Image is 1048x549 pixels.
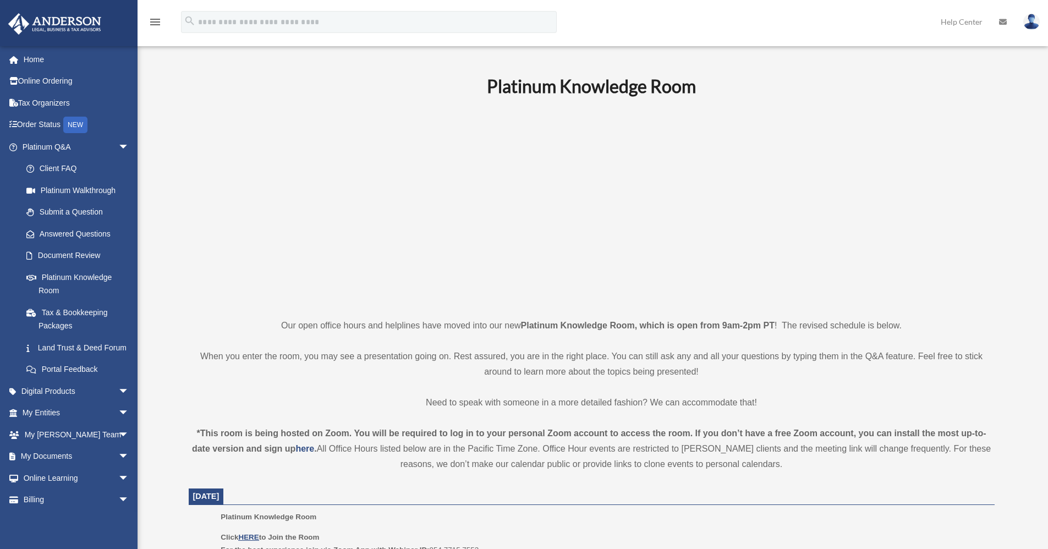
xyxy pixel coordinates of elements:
b: Platinum Knowledge Room [487,75,696,97]
b: Click to Join the Room [221,533,319,541]
a: Land Trust & Deed Forum [15,337,146,359]
span: arrow_drop_down [118,424,140,446]
strong: . [314,444,316,453]
span: arrow_drop_down [118,467,140,490]
span: arrow_drop_down [118,446,140,468]
a: My Entitiesarrow_drop_down [8,402,146,424]
div: All Office Hours listed below are in the Pacific Time Zone. Office Hour events are restricted to ... [189,426,995,472]
a: Home [8,48,146,70]
a: Billingarrow_drop_down [8,489,146,511]
a: Online Learningarrow_drop_down [8,467,146,489]
span: arrow_drop_down [118,402,140,425]
a: Client FAQ [15,158,146,180]
a: Platinum Walkthrough [15,179,146,201]
p: When you enter the room, you may see a presentation going on. Rest assured, you are in the right ... [189,349,995,380]
a: Tax Organizers [8,92,146,114]
a: Submit a Question [15,201,146,223]
a: My Documentsarrow_drop_down [8,446,146,468]
a: Online Ordering [8,70,146,92]
span: arrow_drop_down [118,380,140,403]
strong: Platinum Knowledge Room, which is open from 9am-2pm PT [521,321,775,330]
span: arrow_drop_down [118,136,140,158]
a: menu [149,19,162,29]
span: [DATE] [193,492,220,501]
img: Anderson Advisors Platinum Portal [5,13,105,35]
i: menu [149,15,162,29]
span: arrow_drop_down [118,489,140,512]
span: Platinum Knowledge Room [221,513,316,521]
img: User Pic [1023,14,1040,30]
a: Tax & Bookkeeping Packages [15,301,146,337]
a: My [PERSON_NAME] Teamarrow_drop_down [8,424,146,446]
a: Portal Feedback [15,359,146,381]
a: Answered Questions [15,223,146,245]
a: Document Review [15,245,146,267]
strong: *This room is being hosted on Zoom. You will be required to log in to your personal Zoom account ... [192,429,986,453]
a: Platinum Q&Aarrow_drop_down [8,136,146,158]
a: Events Calendar [8,510,146,532]
a: Order StatusNEW [8,114,146,136]
a: here [295,444,314,453]
a: Platinum Knowledge Room [15,266,140,301]
i: search [184,15,196,27]
div: NEW [63,117,87,133]
a: Digital Productsarrow_drop_down [8,380,146,402]
p: Need to speak with someone in a more detailed fashion? We can accommodate that! [189,395,995,410]
p: Our open office hours and helplines have moved into our new ! The revised schedule is below. [189,318,995,333]
iframe: 231110_Toby_KnowledgeRoom [426,112,756,298]
a: HERE [238,533,259,541]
